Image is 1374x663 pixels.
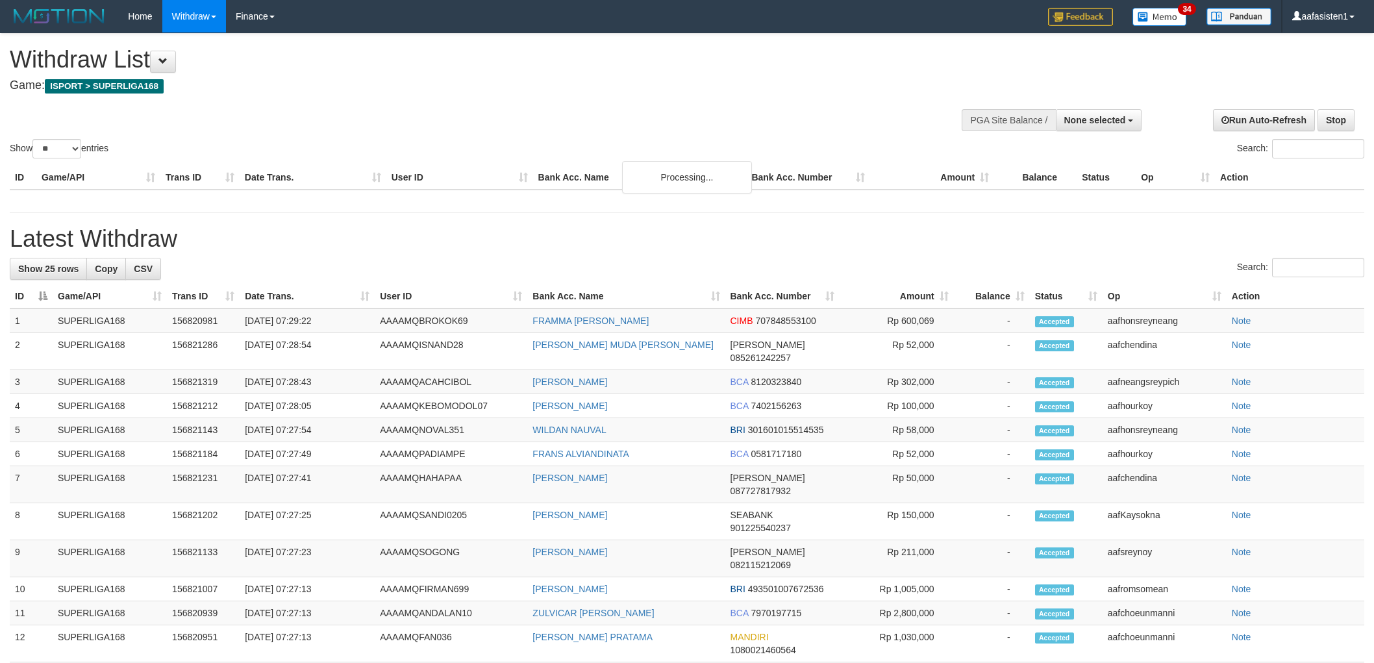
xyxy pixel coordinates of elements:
th: Action [1227,284,1364,308]
span: BRI [731,584,745,594]
td: aafKaysokna [1103,503,1227,540]
td: SUPERLIGA168 [53,601,167,625]
td: Rp 302,000 [840,370,954,394]
a: CSV [125,258,161,280]
td: 2 [10,333,53,370]
a: FRAMMA [PERSON_NAME] [532,316,649,326]
td: [DATE] 07:28:43 [240,370,375,394]
td: AAAAMQSOGONG [375,540,527,577]
td: 156820951 [167,625,240,662]
a: Show 25 rows [10,258,87,280]
th: Trans ID: activate to sort column ascending [167,284,240,308]
th: ID: activate to sort column descending [10,284,53,308]
td: Rp 100,000 [840,394,954,418]
span: MANDIRI [731,632,769,642]
td: 156821143 [167,418,240,442]
a: ZULVICAR [PERSON_NAME] [532,608,654,618]
th: Bank Acc. Name: activate to sort column ascending [527,284,725,308]
a: Note [1232,632,1251,642]
span: CSV [134,264,153,274]
span: Copy 1080021460564 to clipboard [731,645,796,655]
span: SEABANK [731,510,773,520]
td: SUPERLIGA168 [53,442,167,466]
th: User ID: activate to sort column ascending [375,284,527,308]
span: Accepted [1035,547,1074,558]
td: AAAAMQBROKOK69 [375,308,527,333]
a: Note [1232,401,1251,411]
td: 12 [10,625,53,662]
a: [PERSON_NAME] [532,584,607,594]
a: FRANS ALVIANDINATA [532,449,629,459]
a: Note [1232,377,1251,387]
td: SUPERLIGA168 [53,503,167,540]
span: Accepted [1035,632,1074,644]
a: [PERSON_NAME] PRATAMA [532,632,653,642]
span: BCA [731,377,749,387]
a: Note [1232,449,1251,459]
td: [DATE] 07:27:23 [240,540,375,577]
td: Rp 211,000 [840,540,954,577]
th: Amount: activate to sort column ascending [840,284,954,308]
td: SUPERLIGA168 [53,394,167,418]
td: 156821007 [167,577,240,601]
span: Copy 901225540237 to clipboard [731,523,791,533]
td: 156821212 [167,394,240,418]
input: Search: [1272,139,1364,158]
td: SUPERLIGA168 [53,333,167,370]
td: - [954,601,1030,625]
a: Note [1232,510,1251,520]
a: Note [1232,340,1251,350]
span: [PERSON_NAME] [731,340,805,350]
td: 7 [10,466,53,503]
h4: Game: [10,79,903,92]
a: WILDAN NAUVAL [532,425,606,435]
div: Processing... [622,161,752,194]
td: 6 [10,442,53,466]
td: aafchendina [1103,333,1227,370]
th: Balance: activate to sort column ascending [954,284,1030,308]
td: Rp 58,000 [840,418,954,442]
th: Amount [870,166,994,190]
td: - [954,577,1030,601]
th: Game/API: activate to sort column ascending [53,284,167,308]
td: Rp 52,000 [840,333,954,370]
span: Copy 7970197715 to clipboard [751,608,801,618]
td: AAAAMQACAHCIBOL [375,370,527,394]
span: ISPORT > SUPERLIGA168 [45,79,164,94]
td: - [954,308,1030,333]
span: BCA [731,449,749,459]
span: Accepted [1035,377,1074,388]
td: AAAAMQISNAND28 [375,333,527,370]
td: 156821133 [167,540,240,577]
td: Rp 1,030,000 [840,625,954,662]
td: 156821286 [167,333,240,370]
span: [PERSON_NAME] [731,547,805,557]
td: SUPERLIGA168 [53,418,167,442]
label: Search: [1237,139,1364,158]
a: Note [1232,584,1251,594]
th: Status [1077,166,1136,190]
td: SUPERLIGA168 [53,625,167,662]
th: User ID [386,166,533,190]
th: ID [10,166,36,190]
td: Rp 600,069 [840,308,954,333]
th: Action [1215,166,1364,190]
span: BCA [731,608,749,618]
td: AAAAMQFAN036 [375,625,527,662]
th: Bank Acc. Name [533,166,747,190]
h1: Latest Withdraw [10,226,1364,252]
a: Note [1232,608,1251,618]
td: Rp 50,000 [840,466,954,503]
td: SUPERLIGA168 [53,370,167,394]
td: [DATE] 07:28:05 [240,394,375,418]
td: Rp 52,000 [840,442,954,466]
th: Game/API [36,166,160,190]
a: Copy [86,258,126,280]
span: Accepted [1035,473,1074,484]
label: Search: [1237,258,1364,277]
td: 11 [10,601,53,625]
span: Accepted [1035,510,1074,521]
th: Op [1136,166,1215,190]
th: Date Trans.: activate to sort column ascending [240,284,375,308]
span: Accepted [1035,316,1074,327]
